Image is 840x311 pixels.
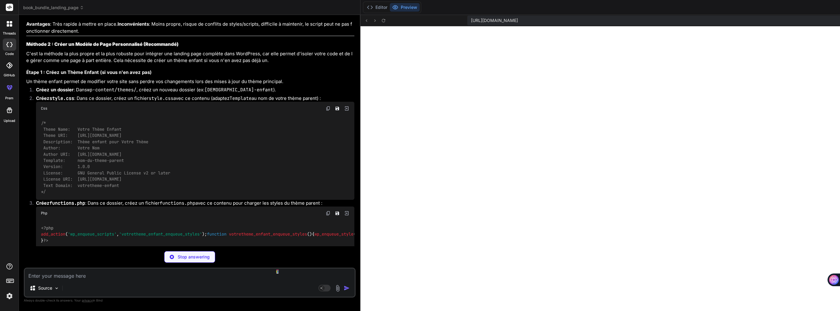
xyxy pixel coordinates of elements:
strong: Créez [36,95,74,101]
strong: Méthode 2 : Créer un Modèle de Page Personnalisé (Recommandé) [26,41,179,47]
img: attachment [334,285,341,292]
code: ( , ); { ( , () . ); ( , () . , ( ) ); } [41,225,773,244]
img: Pick Models [54,286,59,291]
span: 'votretheme_enfant_enqueue_styles' [119,232,202,237]
code: functions.php [49,200,85,206]
span: Css [41,106,47,111]
strong: Inconvénients [118,21,149,27]
span: 'wp_enqueue_scripts' [68,232,117,237]
label: threads [3,31,16,36]
p: C'est la méthode la plus propre et la plus robuste pour intégrer une landing page complète dans W... [26,50,354,64]
label: code [5,51,14,57]
code: style.css [49,95,74,101]
label: GitHub [4,73,15,78]
span: ?> [43,238,48,243]
span: votretheme_enfant_enqueue_styles [229,232,307,237]
span: /* Theme Name: Votre Thème Enfant Theme URI: [URL][DOMAIN_NAME] Description: Thème enfant pour Vo... [41,120,170,194]
p: Stop answering [178,254,210,260]
span: [URL][DOMAIN_NAME] [471,17,518,24]
code: functions.php [160,200,195,206]
p: Un thème enfant permet de modifier votre site sans perdre vos changements lors des mises à jour d... [26,78,354,85]
p: Source [38,285,52,291]
code: style.css [149,95,173,101]
img: copy [326,106,331,111]
button: Preview [390,3,420,12]
img: Open in Browser [344,106,349,111]
li: : Dans ce dossier, créez un fichier avec ce contenu pour charger les styles du thème parent : [31,200,354,249]
code: Template [230,95,252,101]
span: Php [41,211,47,216]
img: settings [4,291,15,301]
code: [DEMOGRAPHIC_DATA]-enfant [205,87,273,93]
p: : Très rapide à mettre en place. : Moins propre, risque de conflits de styles/scripts, difficile ... [26,21,354,35]
span: privacy [82,298,93,302]
button: Editor [364,3,390,12]
img: copy [326,211,331,216]
img: icon [344,285,350,291]
code: wp-content/themes/ [87,87,136,93]
strong: Avantages [26,21,50,27]
li: : Dans ce dossier, créez un fichier avec ce contenu (adaptez au nom de votre thème parent) : [31,95,354,200]
label: prem [5,96,13,101]
strong: Créez un dossier [36,87,74,93]
img: Open in Browser [344,210,349,216]
span: book_bundle_landing_page [23,5,84,11]
span: function [207,232,226,237]
label: Upload [4,118,15,123]
li: : Dans , créez un nouveau dossier (ex: ). [31,86,354,95]
button: Save file [333,209,342,218]
span: <?php [41,225,53,231]
strong: Créez [36,200,85,206]
p: Always double-check its answers. Your in Bind [24,298,356,303]
span: add_action [41,232,65,237]
span: wp_enqueue_style [314,232,353,237]
button: Save file [333,104,342,113]
strong: Étape 1 : Créez un Thème Enfant (si vous n'en avez pas) [26,69,152,75]
span: ( ) [207,232,312,237]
